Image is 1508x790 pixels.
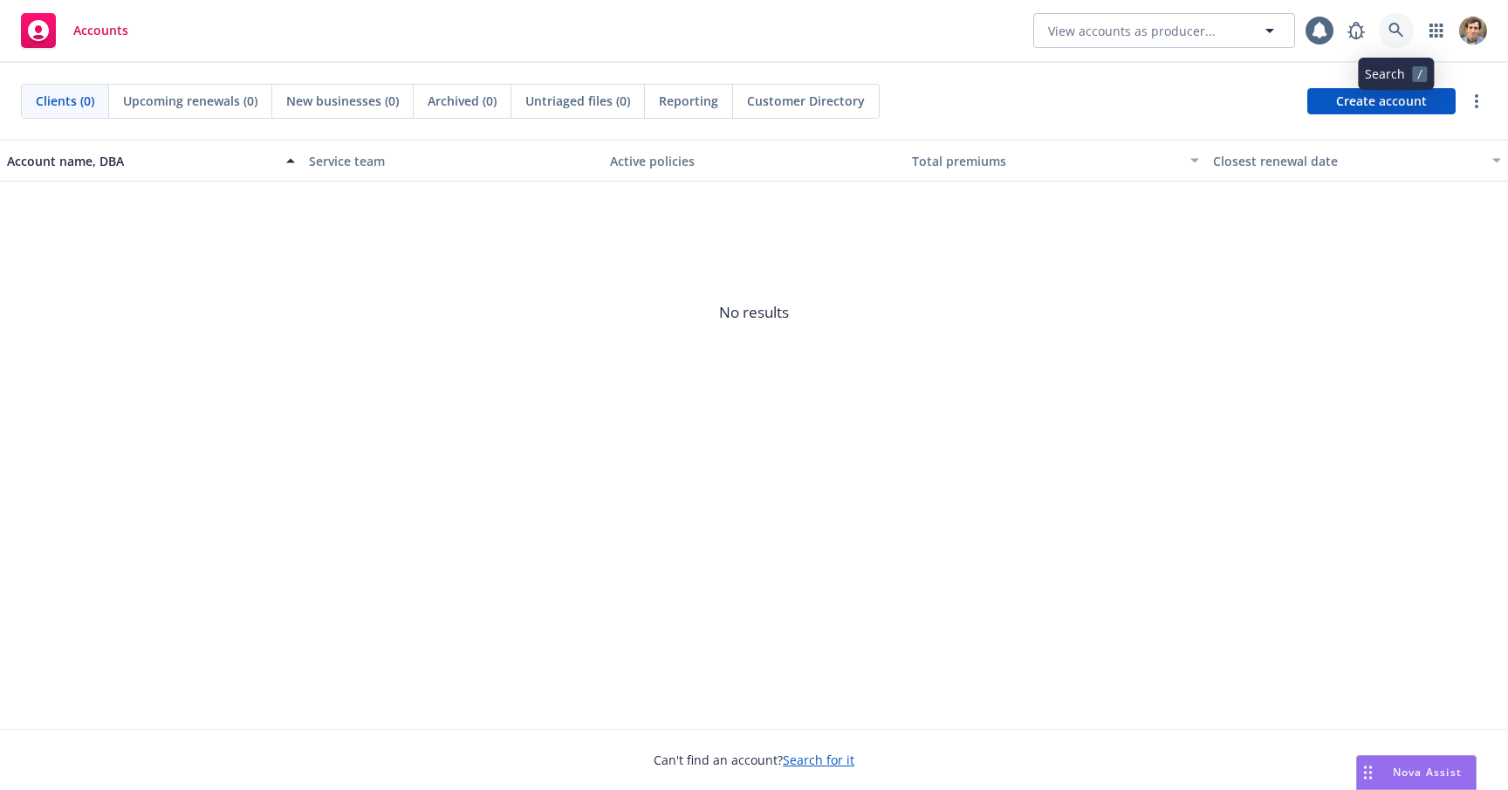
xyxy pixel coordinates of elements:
[610,152,898,170] div: Active policies
[1336,85,1427,118] span: Create account
[286,92,399,110] span: New businesses (0)
[654,751,854,769] span: Can't find an account?
[7,152,276,170] div: Account name, DBA
[1459,17,1487,45] img: photo
[428,92,497,110] span: Archived (0)
[36,92,94,110] span: Clients (0)
[1339,13,1374,48] a: Report a Bug
[1213,152,1482,170] div: Closest renewal date
[905,140,1207,182] button: Total premiums
[1048,22,1216,40] span: View accounts as producer...
[123,92,257,110] span: Upcoming renewals (0)
[302,140,604,182] button: Service team
[73,24,128,38] span: Accounts
[912,152,1181,170] div: Total premiums
[1357,756,1379,789] div: Drag to move
[1419,13,1454,48] a: Switch app
[1393,765,1462,780] span: Nova Assist
[747,92,865,110] span: Customer Directory
[659,92,718,110] span: Reporting
[783,752,854,768] a: Search for it
[1356,755,1477,790] button: Nova Assist
[1379,13,1414,48] a: Search
[525,92,630,110] span: Untriaged files (0)
[309,152,597,170] div: Service team
[1307,88,1456,114] a: Create account
[603,140,905,182] button: Active policies
[14,6,135,55] a: Accounts
[1206,140,1508,182] button: Closest renewal date
[1033,13,1295,48] button: View accounts as producer...
[1466,91,1487,112] a: more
